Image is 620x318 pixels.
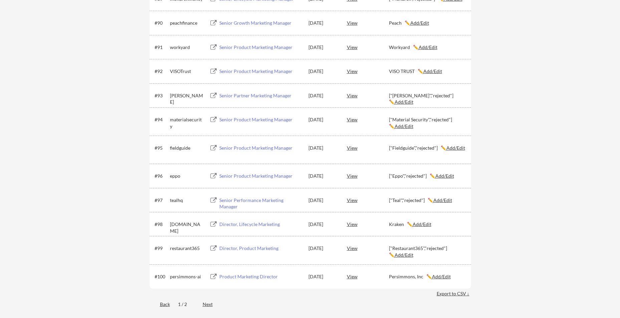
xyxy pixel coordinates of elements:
[432,274,451,279] u: Add/Edit
[170,273,203,280] div: persimmons-ai
[308,20,338,26] div: [DATE]
[219,197,302,210] div: Senior Performance Marketing Manager
[170,145,203,151] div: fieldguide
[389,173,465,179] div: ["Eppo","rejected"] ✏️
[389,92,465,105] div: ["[PERSON_NAME]","rejected"] ✏️
[155,245,168,252] div: #99
[155,221,168,228] div: #98
[347,242,389,254] div: View
[347,142,389,154] div: View
[413,221,431,227] u: Add/Edit
[219,68,302,75] div: Senior Product Marketing Manager
[419,44,437,50] u: Add/Edit
[308,92,338,99] div: [DATE]
[395,99,413,105] u: Add/Edit
[155,20,168,26] div: #90
[170,92,203,105] div: [PERSON_NAME]
[389,20,465,26] div: Peach ✏️
[347,270,389,282] div: View
[389,44,465,51] div: Workyard ✏️
[389,145,465,151] div: ["Fieldguide","rejected"] ✏️
[219,92,302,99] div: Senior Partner Marketing Manager
[308,197,338,204] div: [DATE]
[178,301,195,308] div: 1 / 2
[308,68,338,75] div: [DATE]
[219,245,302,252] div: Director, Product Marketing
[446,145,465,151] u: Add/Edit
[389,273,465,280] div: Persimmons, Inc ✏️
[170,173,203,179] div: eppo
[219,44,302,51] div: Senior Product Marketing Manager
[308,173,338,179] div: [DATE]
[347,113,389,125] div: View
[170,20,203,26] div: peachfinance
[155,197,168,204] div: #97
[308,245,338,252] div: [DATE]
[219,145,302,151] div: Senior Product Marketing Manager
[219,20,302,26] div: Senior Growth Marketing Manager
[389,116,465,129] div: ["Material Security","rejected"] ✏️
[155,145,168,151] div: #95
[155,116,168,123] div: #94
[308,221,338,228] div: [DATE]
[435,173,454,179] u: Add/Edit
[389,197,465,204] div: ["Teal","rejected"] ✏️
[347,89,389,101] div: View
[395,123,413,129] u: Add/Edit
[389,221,465,228] div: Kraken ✏️
[423,68,442,74] u: Add/Edit
[170,221,203,234] div: [DOMAIN_NAME]
[347,194,389,206] div: View
[347,17,389,29] div: View
[219,116,302,123] div: Senior Product Marketing Manager
[170,116,203,129] div: materialsecurity
[219,173,302,179] div: Senior Product Marketing Manager
[308,273,338,280] div: [DATE]
[155,273,168,280] div: #100
[347,41,389,53] div: View
[150,301,170,308] div: Back
[155,92,168,99] div: #93
[410,20,429,26] u: Add/Edit
[219,273,302,280] div: Product Marketing Director
[155,68,168,75] div: #92
[389,68,465,75] div: VISO TRUST ✏️
[170,245,203,252] div: restaurant365
[433,197,452,203] u: Add/Edit
[347,170,389,182] div: View
[203,301,220,308] div: Next
[170,197,203,204] div: tealhq
[308,116,338,123] div: [DATE]
[347,65,389,77] div: View
[219,221,302,228] div: Director, Lifecycle Marketing
[170,44,203,51] div: workyard
[170,68,203,75] div: VISOTrust
[437,290,471,297] div: Export to CSV ↓
[347,218,389,230] div: View
[308,145,338,151] div: [DATE]
[155,44,168,51] div: #91
[389,245,465,258] div: ["Restaurant365","rejected"] ✏️
[308,44,338,51] div: [DATE]
[155,173,168,179] div: #96
[395,252,413,258] u: Add/Edit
